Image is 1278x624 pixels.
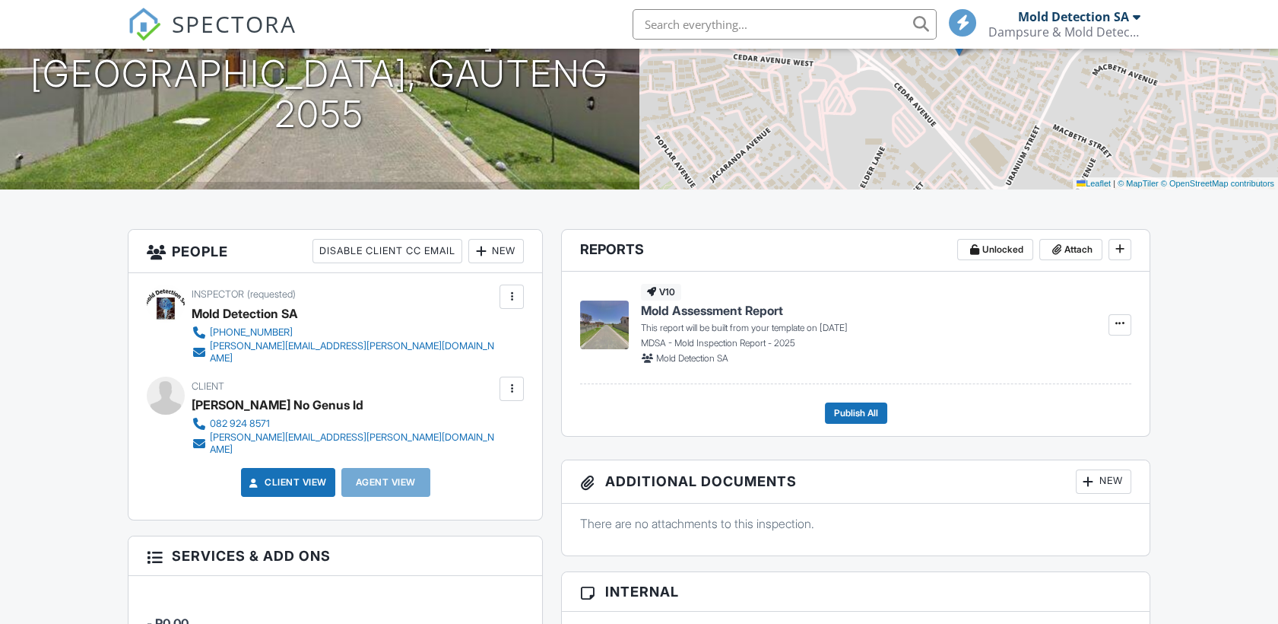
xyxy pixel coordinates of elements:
a: 082 924 8571 [192,416,496,431]
a: SPECTORA [128,21,297,53]
div: 082 924 8571 [210,418,270,430]
a: [PERSON_NAME][EMAIL_ADDRESS][PERSON_NAME][DOMAIN_NAME] [192,431,496,456]
div: [PERSON_NAME][EMAIL_ADDRESS][PERSON_NAME][DOMAIN_NAME] [210,431,496,456]
div: New [468,239,524,263]
div: Dampsure & Mold Detection SA [988,24,1140,40]
a: © MapTiler [1118,179,1159,188]
div: New [1076,470,1131,494]
a: [PERSON_NAME][EMAIL_ADDRESS][PERSON_NAME][DOMAIN_NAME] [192,340,496,365]
p: There are no attachments to this inspection. [580,515,1131,532]
div: Mold Detection SA [192,302,298,325]
a: [PHONE_NUMBER] [192,325,496,340]
a: © OpenStreetMap contributors [1161,179,1274,188]
a: Leaflet [1077,179,1111,188]
h3: Additional Documents [562,460,1149,504]
span: SPECTORA [172,8,297,40]
span: (requested) [247,288,296,300]
h3: Services & Add ons [128,536,542,576]
div: [PHONE_NUMBER] [210,326,293,339]
a: Client View [246,475,327,490]
span: Client [192,380,224,392]
h3: Internal [562,572,1149,612]
div: [PERSON_NAME] No Genus Id [192,393,363,416]
div: Disable Client CC Email [312,239,462,263]
div: [PERSON_NAME][EMAIL_ADDRESS][PERSON_NAME][DOMAIN_NAME] [210,340,496,365]
span: Inspector [192,288,244,300]
img: The Best Home Inspection Software - Spectora [128,8,161,41]
h1: [STREET_ADDRESS] [GEOGRAPHIC_DATA], Gauteng 2055 [24,14,615,134]
h3: People [128,230,542,273]
input: Search everything... [633,9,937,40]
div: Mold Detection SA [1018,9,1129,24]
span: | [1113,179,1115,188]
